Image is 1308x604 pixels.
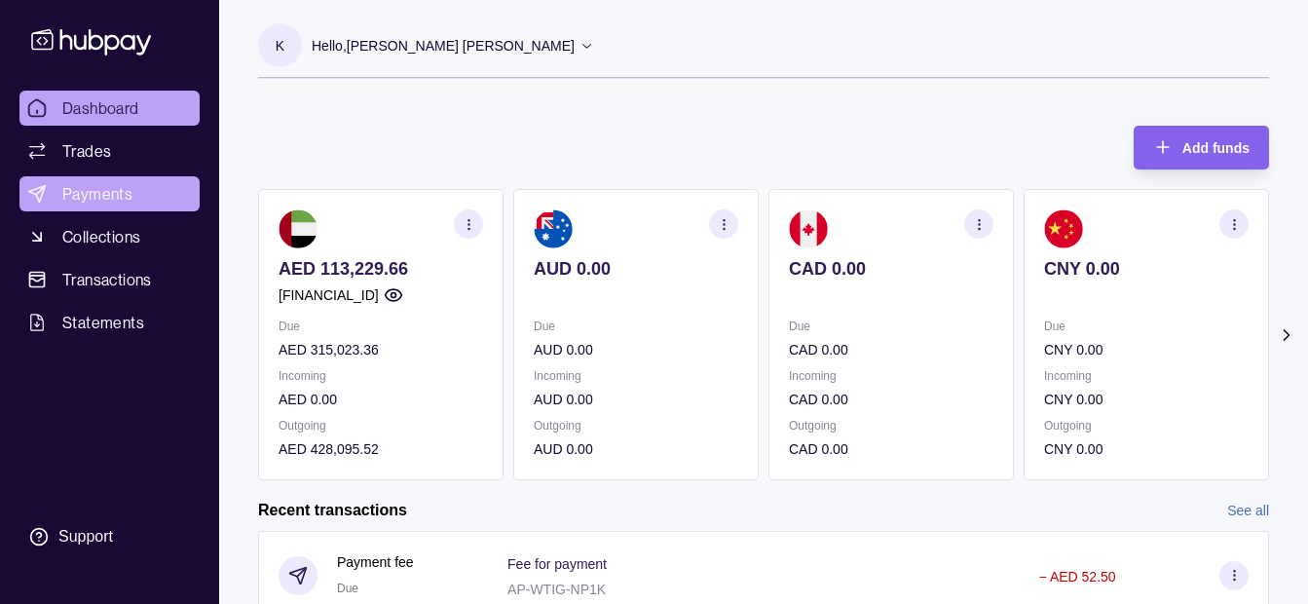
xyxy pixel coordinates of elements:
[279,284,379,306] p: [FINANCIAL_ID]
[1227,500,1269,521] a: See all
[789,389,993,410] p: CAD 0.00
[1044,389,1249,410] p: CNY 0.00
[58,526,113,547] div: Support
[789,316,993,337] p: Due
[279,316,483,337] p: Due
[62,311,144,334] span: Statements
[1044,438,1249,460] p: CNY 0.00
[789,258,993,280] p: CAD 0.00
[1044,415,1249,436] p: Outgoing
[534,209,573,248] img: au
[1044,209,1083,248] img: cn
[62,225,140,248] span: Collections
[534,389,738,410] p: AUD 0.00
[534,415,738,436] p: Outgoing
[789,438,993,460] p: CAD 0.00
[789,415,993,436] p: Outgoing
[1044,316,1249,337] p: Due
[276,35,284,57] p: K
[279,415,483,436] p: Outgoing
[534,258,738,280] p: AUD 0.00
[279,389,483,410] p: AED 0.00
[534,316,738,337] p: Due
[337,551,414,573] p: Payment fee
[62,182,132,206] span: Payments
[1044,258,1249,280] p: CNY 0.00
[279,339,483,360] p: AED 315,023.36
[279,365,483,387] p: Incoming
[337,582,358,595] span: Due
[789,365,993,387] p: Incoming
[534,365,738,387] p: Incoming
[1044,365,1249,387] p: Incoming
[279,438,483,460] p: AED 428,095.52
[19,91,200,126] a: Dashboard
[1134,126,1269,170] button: Add funds
[62,139,111,163] span: Trades
[1044,339,1249,360] p: CNY 0.00
[62,96,139,120] span: Dashboard
[789,339,993,360] p: CAD 0.00
[19,176,200,211] a: Payments
[534,339,738,360] p: AUD 0.00
[534,438,738,460] p: AUD 0.00
[279,258,483,280] p: AED 113,229.66
[789,209,828,248] img: ca
[19,219,200,254] a: Collections
[507,556,607,572] p: Fee for payment
[19,516,200,557] a: Support
[1182,140,1250,156] span: Add funds
[1039,569,1116,585] p: − AED 52.50
[258,500,407,521] h2: Recent transactions
[312,35,575,57] p: Hello, [PERSON_NAME] [PERSON_NAME]
[19,133,200,169] a: Trades
[62,268,152,291] span: Transactions
[19,262,200,297] a: Transactions
[279,209,318,248] img: ae
[507,582,606,597] p: AP-WTIG-NP1K
[19,305,200,340] a: Statements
